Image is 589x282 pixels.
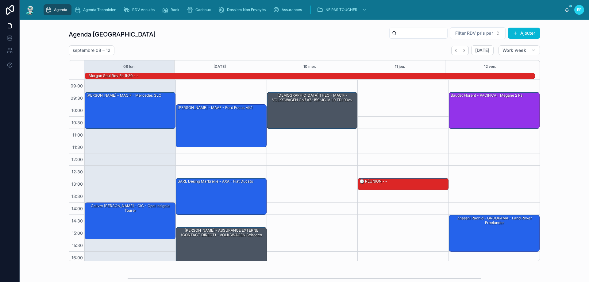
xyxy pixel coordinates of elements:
[85,203,175,239] div: Calivet [PERSON_NAME] - CIC - opel insignia tourer
[471,45,494,55] button: [DATE]
[85,92,175,129] div: [PERSON_NAME] - MACIF - Mercedes GLC
[122,4,159,15] a: RDV Annulés
[185,4,215,15] a: Cadeaux
[71,132,84,137] span: 11:00
[69,95,84,101] span: 09:30
[217,4,270,15] a: Dossiers Non Envoyés
[83,7,116,12] span: Agenda Technicien
[69,83,84,88] span: 09:00
[450,215,539,226] div: Znassni Rachid - GROUPAMA - Land Rover freelander
[54,7,67,12] span: Agenda
[267,92,357,129] div: [DEMOGRAPHIC_DATA] THEO - MACIF - VOLKSWAGEN Golf AZ-159-JG IV 1.9 TDi 90cv
[359,179,388,184] div: 🕒 RÉUNION - -
[450,93,523,98] div: Baudet Florent - PACIFICA - Megane 2 rs
[450,27,506,39] button: Select Button
[73,47,110,53] h2: septembre 08 – 12
[449,92,539,129] div: Baudet Florent - PACIFICA - Megane 2 rs
[268,93,357,103] div: [DEMOGRAPHIC_DATA] THEO - MACIF - VOLKSWAGEN Golf AZ-159-JG IV 1.9 TDi 90cv
[69,30,156,39] h1: Agenda [GEOGRAPHIC_DATA]
[176,105,266,147] div: [PERSON_NAME] - MAAF - Ford focus mk1
[70,194,84,199] span: 13:30
[303,60,316,73] button: 10 mer.
[70,157,84,162] span: 12:00
[44,4,71,15] a: Agenda
[177,228,266,238] div: [PERSON_NAME] - ASSURANCE EXTERNE (CONTACT DIRECT) - VOLKSWAGEN Scirocco
[25,5,36,15] img: App logo
[70,243,84,248] span: 15:30
[86,203,175,213] div: Calivet [PERSON_NAME] - CIC - opel insignia tourer
[499,45,540,55] button: Work week
[177,105,253,110] div: [PERSON_NAME] - MAAF - Ford focus mk1
[177,179,254,184] div: SARL Desing Marbrerie - AXA - Fiat ducato
[508,28,540,39] button: Ajouter
[502,48,526,53] span: Work week
[460,46,469,55] button: Next
[70,120,84,125] span: 10:30
[195,7,211,12] span: Cadeaux
[455,30,493,36] span: Filter RDV pris par
[214,60,226,73] button: [DATE]
[176,227,266,264] div: [PERSON_NAME] - ASSURANCE EXTERNE (CONTACT DIRECT) - VOLKSWAGEN Scirocco
[71,145,84,150] span: 11:30
[325,7,357,12] span: NE PAS TOUCHER
[227,7,266,12] span: Dossiers Non Envoyés
[176,178,266,214] div: SARL Desing Marbrerie - AXA - Fiat ducato
[171,7,179,12] span: Rack
[86,93,162,98] div: [PERSON_NAME] - MACIF - Mercedes GLC
[160,4,184,15] a: Rack
[395,60,405,73] button: 11 jeu.
[271,4,306,15] a: Assurances
[358,178,448,190] div: 🕒 RÉUNION - -
[88,73,139,79] div: Morgan seul rdv en 1h30 - -
[315,4,370,15] a: NE PAS TOUCHER
[449,215,539,251] div: Znassni Rachid - GROUPAMA - Land Rover freelander
[484,60,496,73] button: 12 ven.
[70,218,84,223] span: 14:30
[70,255,84,260] span: 16:00
[70,108,84,113] span: 10:00
[475,48,490,53] span: [DATE]
[73,4,121,15] a: Agenda Technicien
[70,230,84,236] span: 15:00
[577,7,582,12] span: EP
[123,60,136,73] button: 08 lun.
[40,3,564,17] div: scrollable content
[70,169,84,174] span: 12:30
[282,7,302,12] span: Assurances
[451,46,460,55] button: Back
[70,206,84,211] span: 14:00
[70,181,84,187] span: 13:00
[132,7,155,12] span: RDV Annulés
